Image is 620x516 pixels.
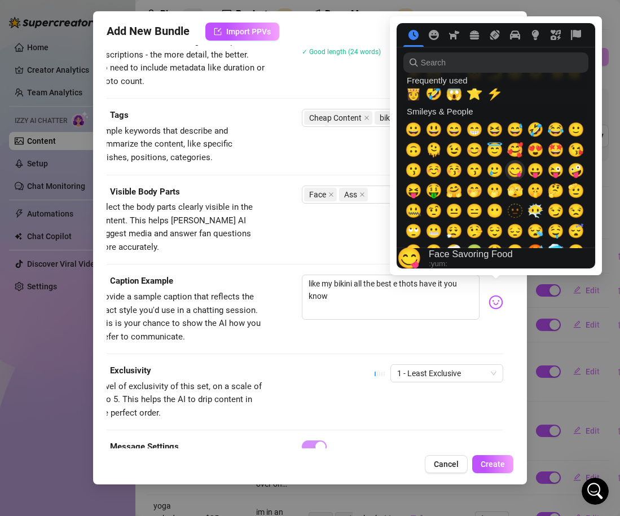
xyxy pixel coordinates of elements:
div: • [DATE] [108,258,139,270]
img: Profile image for Giselle [13,330,36,353]
iframe: Intercom live chat [582,478,609,505]
div: Giselle [40,300,67,312]
span: bikini [375,111,408,125]
img: Profile image for Ella [13,164,36,186]
span: Level of exclusivity of this set, on a scale of 1 to 5. This helps the AI to drip content in the ... [96,381,262,418]
div: [PERSON_NAME] [40,50,105,61]
button: Cancel [425,455,468,473]
button: Messages [56,352,113,397]
span: import [214,28,222,36]
img: Giselle avatar [11,132,25,145]
div: Giselle [40,342,67,354]
strong: Exclusivity [110,365,151,376]
span: Add New Bundle [107,23,190,41]
div: [PERSON_NAME] [40,91,105,103]
span: close [364,115,370,121]
span: Ass [344,188,357,201]
img: Profile image for Ella [13,38,36,61]
div: • 8h ago [103,133,135,145]
span: Provide a sample caption that reflects the exact style you'd use in a chatting session. This is y... [96,292,261,342]
span: bikini [380,112,398,124]
strong: Message Settings [110,442,179,452]
span: Face [309,188,326,201]
span: Select the body parts clearly visible in the content. This helps [PERSON_NAME] AI suggest media a... [96,202,253,252]
strong: Tags [110,110,129,120]
span: Simple keywords that describe and summarize the content, like specific fetishes, positions, categ... [96,126,232,162]
div: 🌟 Supercreator [37,133,100,145]
span: Cancel [434,460,459,469]
div: • [DATE] [108,217,139,228]
div: • [DATE] [69,300,100,312]
span: Face [304,188,337,201]
span: 1 - Least Exclusive [397,365,496,382]
span: sent an image [37,122,94,131]
span: Import PPVs [226,27,271,36]
span: Help [132,380,150,388]
div: [PERSON_NAME] [40,258,105,270]
div: • 1h ago [108,91,140,103]
div: Profile image for Tanya [13,247,36,270]
span: News [187,380,208,388]
div: Profile image for Tanya [13,205,36,228]
div: • 55m ago [108,50,147,61]
span: close [328,192,334,197]
strong: Visible Body Parts [110,187,180,197]
span: Cheap Content [304,111,372,125]
span: Create [481,460,505,469]
span: Cheap Content [309,112,362,124]
img: Profile image for Giselle [13,289,36,311]
div: • [DATE] [108,175,139,187]
span: Ass [339,188,368,201]
div: [PERSON_NAME] [40,217,105,228]
div: • [DATE] [69,342,100,354]
img: svg%3e [489,295,503,310]
div: J [16,123,30,136]
button: Help [113,352,169,397]
strong: Caption Example [110,276,173,286]
h1: Messages [83,5,144,24]
div: T [21,132,34,145]
span: close [359,192,365,197]
div: [PERSON_NAME] [40,175,105,187]
span: ✓ Good length (24 words) [302,48,381,56]
span: Write a detailed description of the content in a few sentences. Avoid vague or implied descriptio... [96,23,265,86]
span: Messages [63,380,106,388]
button: News [169,352,226,397]
button: Import PPVs [205,23,279,41]
textarea: like my bikini all the best e thots have it you know [302,275,480,320]
button: Create [472,455,513,473]
img: Profile image for Ella [13,80,36,103]
span: Home [16,380,39,388]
